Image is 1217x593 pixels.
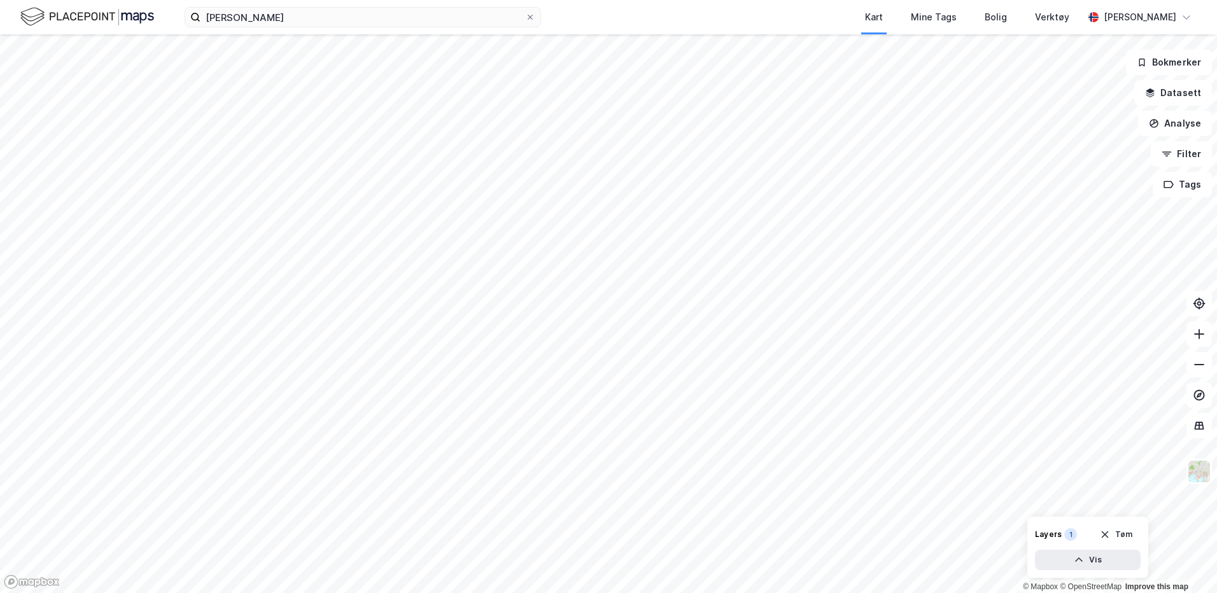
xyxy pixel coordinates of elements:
a: OpenStreetMap [1060,582,1122,591]
button: Tøm [1092,524,1141,545]
img: Z [1187,459,1211,484]
img: logo.f888ab2527a4732fd821a326f86c7f29.svg [20,6,154,28]
button: Analyse [1138,111,1212,136]
div: 1 [1064,528,1077,541]
a: Mapbox [1023,582,1058,591]
a: Mapbox homepage [4,575,60,589]
button: Datasett [1134,80,1212,106]
button: Filter [1151,141,1212,167]
div: Mine Tags [911,10,957,25]
input: Søk på adresse, matrikkel, gårdeiere, leietakere eller personer [200,8,525,27]
button: Tags [1153,172,1212,197]
iframe: Chat Widget [1153,532,1217,593]
div: Kart [865,10,883,25]
div: Bolig [985,10,1007,25]
button: Bokmerker [1126,50,1212,75]
div: Verktøy [1035,10,1069,25]
div: [PERSON_NAME] [1104,10,1176,25]
div: Kontrollprogram for chat [1153,532,1217,593]
button: Vis [1035,550,1141,570]
div: Layers [1035,529,1062,540]
a: Improve this map [1125,582,1188,591]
